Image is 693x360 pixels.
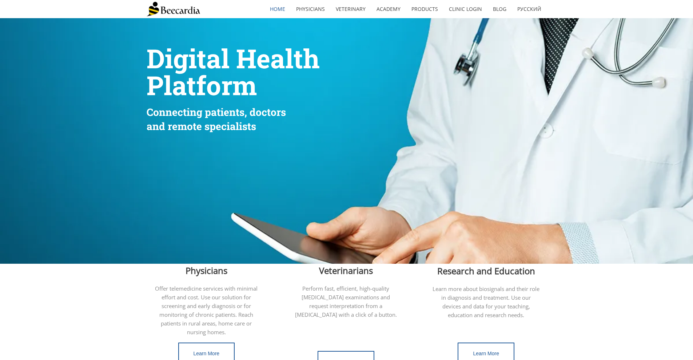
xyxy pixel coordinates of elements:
a: Physicians [291,1,330,17]
span: and remote specialists [147,120,256,133]
span: Offer telemedicine services with minimal effort and cost. Use our solution for screening and earl... [155,285,258,336]
a: Русский [512,1,547,17]
a: Blog [487,1,512,17]
span: Perform fast, efficient, high-quality [MEDICAL_DATA] examinations and request interpretation from... [295,285,397,318]
span: Connecting patients, doctors [147,105,286,119]
a: Academy [371,1,406,17]
span: Learn More [194,351,220,356]
span: Digital Health [147,41,320,76]
span: Platform [147,68,257,102]
a: Clinic Login [443,1,487,17]
span: Learn more about biosignals and their role in diagnosis and treatment. Use our devices and data f... [433,285,539,319]
a: Veterinary [330,1,371,17]
a: Products [406,1,443,17]
span: Research and Education [437,265,535,277]
span: Veterinarians [319,264,373,276]
span: Physicians [186,264,227,276]
span: Learn More [473,351,499,356]
a: home [264,1,291,17]
img: Beecardia [147,2,200,16]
